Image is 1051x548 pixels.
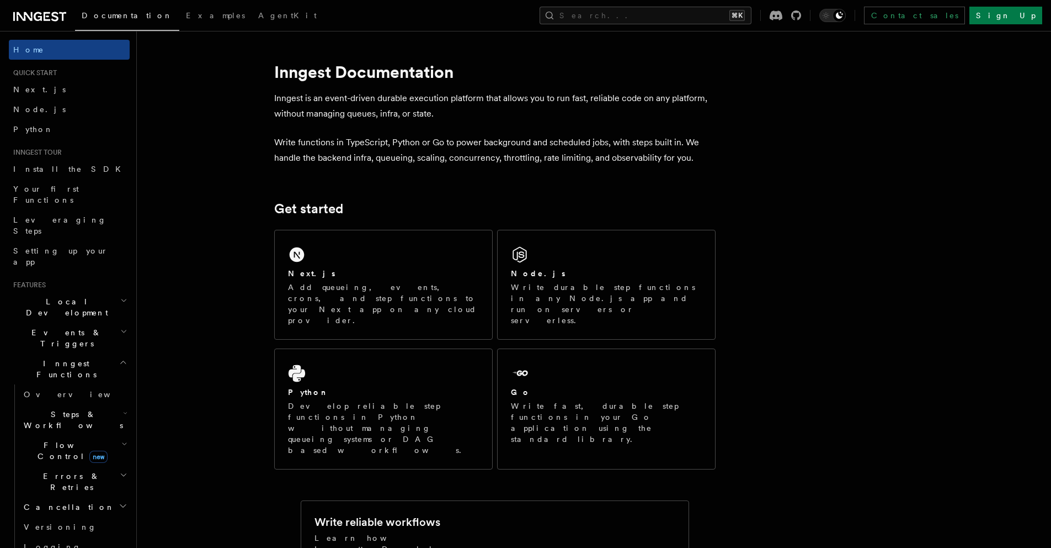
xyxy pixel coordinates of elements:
[729,10,745,21] kbd: ⌘K
[13,85,66,94] span: Next.js
[89,451,108,463] span: new
[24,390,137,399] span: Overview
[19,471,120,493] span: Errors & Retries
[13,105,66,114] span: Node.js
[19,440,121,462] span: Flow Control
[274,62,716,82] h1: Inngest Documentation
[511,282,702,326] p: Write durable step functions in any Node.js app and run on servers or serverless.
[9,159,130,179] a: Install the SDK
[75,3,179,31] a: Documentation
[13,246,108,266] span: Setting up your app
[288,282,479,326] p: Add queueing, events, crons, and step functions to your Next app on any cloud provider.
[9,358,119,380] span: Inngest Functions
[288,401,479,456] p: Develop reliable step functions in Python without managing queueing systems or DAG based workflows.
[13,44,44,55] span: Home
[274,201,343,217] a: Get started
[9,68,57,77] span: Quick start
[9,148,62,157] span: Inngest tour
[19,409,123,431] span: Steps & Workflows
[9,210,130,241] a: Leveraging Steps
[511,268,565,279] h2: Node.js
[9,40,130,60] a: Home
[864,7,965,24] a: Contact sales
[19,466,130,497] button: Errors & Retries
[9,354,130,384] button: Inngest Functions
[19,517,130,537] a: Versioning
[9,327,120,349] span: Events & Triggers
[19,497,130,517] button: Cancellation
[19,435,130,466] button: Flow Controlnew
[9,179,130,210] a: Your first Functions
[274,230,493,340] a: Next.jsAdd queueing, events, crons, and step functions to your Next app on any cloud provider.
[969,7,1042,24] a: Sign Up
[13,215,106,235] span: Leveraging Steps
[24,523,97,531] span: Versioning
[19,502,115,513] span: Cancellation
[13,125,54,134] span: Python
[497,349,716,470] a: GoWrite fast, durable step functions in your Go application using the standard library.
[9,99,130,119] a: Node.js
[9,241,130,272] a: Setting up your app
[288,387,329,398] h2: Python
[540,7,751,24] button: Search...⌘K
[19,384,130,404] a: Overview
[13,165,127,173] span: Install the SDK
[9,119,130,139] a: Python
[186,11,245,20] span: Examples
[274,349,493,470] a: PythonDevelop reliable step functions in Python without managing queueing systems or DAG based wo...
[179,3,252,30] a: Examples
[9,323,130,354] button: Events & Triggers
[13,185,79,204] span: Your first Functions
[819,9,846,22] button: Toggle dark mode
[274,135,716,166] p: Write functions in TypeScript, Python or Go to power background and scheduled jobs, with steps bu...
[274,91,716,122] p: Inngest is an event-driven durable execution platform that allows you to run fast, reliable code ...
[9,292,130,323] button: Local Development
[252,3,323,30] a: AgentKit
[511,401,702,445] p: Write fast, durable step functions in your Go application using the standard library.
[314,514,440,530] h2: Write reliable workflows
[258,11,317,20] span: AgentKit
[497,230,716,340] a: Node.jsWrite durable step functions in any Node.js app and run on servers or serverless.
[82,11,173,20] span: Documentation
[511,387,531,398] h2: Go
[9,281,46,289] span: Features
[288,268,335,279] h2: Next.js
[9,80,130,99] a: Next.js
[9,296,120,318] span: Local Development
[19,404,130,435] button: Steps & Workflows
